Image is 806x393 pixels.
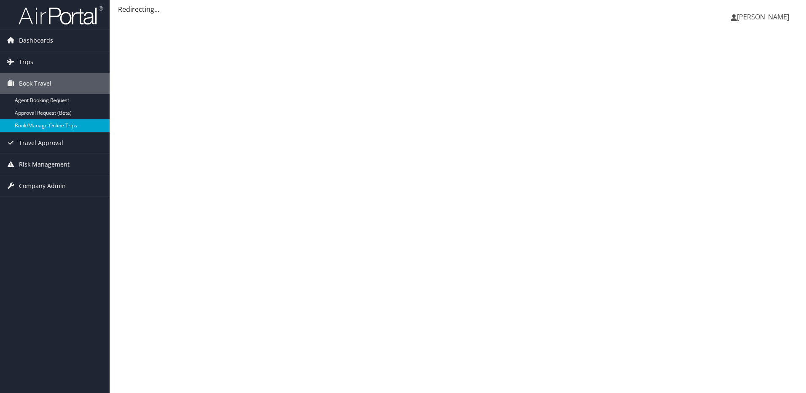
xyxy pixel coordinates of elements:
img: airportal-logo.png [19,5,103,25]
span: Dashboards [19,30,53,51]
span: Company Admin [19,175,66,196]
a: [PERSON_NAME] [731,4,798,30]
span: [PERSON_NAME] [737,12,789,22]
span: Risk Management [19,154,70,175]
span: Trips [19,51,33,73]
span: Book Travel [19,73,51,94]
div: Redirecting... [118,4,798,14]
span: Travel Approval [19,132,63,153]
